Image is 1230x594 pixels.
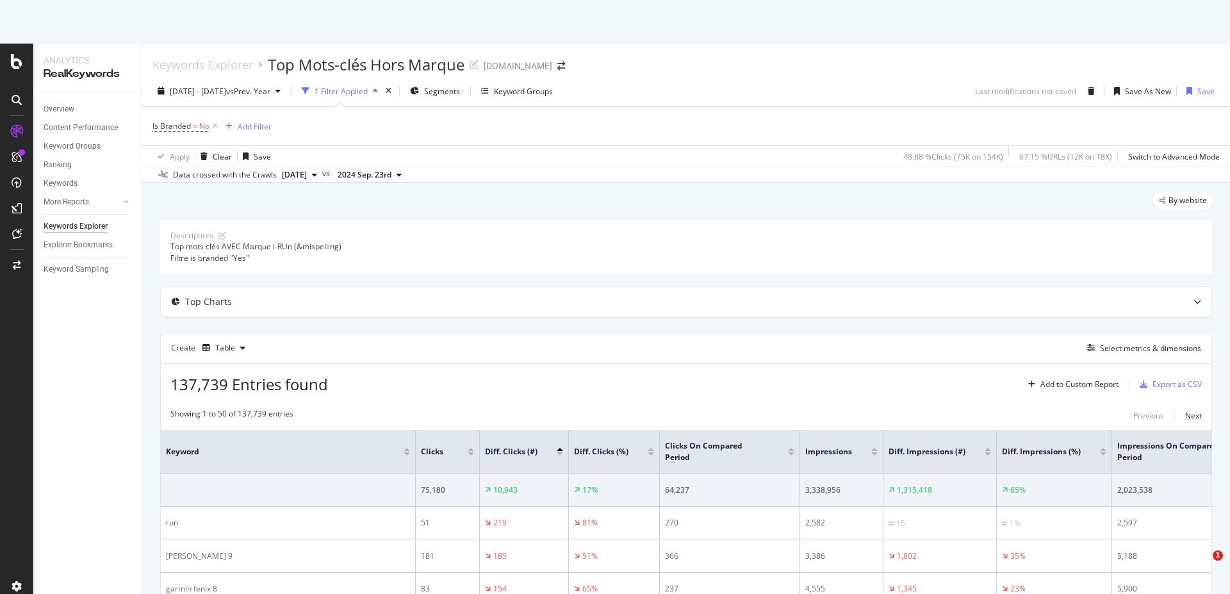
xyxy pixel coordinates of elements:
div: 1% [1010,518,1021,529]
button: Clear [195,146,232,167]
img: Equal [889,522,894,525]
div: Save As New [1125,86,1171,97]
div: Save [1197,86,1215,97]
div: Keywords [44,177,78,190]
div: 65% [1010,484,1026,496]
div: Switch to Advanced Mode [1128,151,1220,162]
a: Ranking [44,158,133,172]
span: Diff. Clicks (#) [485,446,537,458]
div: 1,315,418 [897,484,932,496]
div: More Reports [44,195,89,209]
div: Overview [44,103,74,116]
button: Add to Custom Report [1023,374,1119,395]
div: 181 [421,550,474,562]
a: Keywords Explorer [152,58,253,72]
button: Keyword Groups [476,81,558,101]
button: Save [238,146,271,167]
div: 219 [493,517,507,529]
a: Keyword Groups [44,140,133,153]
div: Content Performance [44,121,118,135]
span: vs Prev. Year [226,86,270,97]
a: Keywords [44,177,133,190]
div: 185 [493,550,507,562]
a: Keywords Explorer [44,220,133,233]
span: Diff. Impressions (#) [889,446,965,458]
span: vs [322,168,332,179]
iframe: Intercom live chat [1186,550,1217,581]
a: Explorer Bookmarks [44,238,133,252]
button: 1 Filter Applied [297,81,383,101]
span: Impressions [805,446,852,458]
div: legacy label [1154,192,1212,210]
a: Keyword Sampling [44,263,133,276]
div: times [383,85,394,97]
button: Previous [1133,408,1164,424]
button: Export as CSV [1135,374,1202,395]
button: Apply [152,146,190,167]
div: RealKeywords [44,67,131,81]
div: run [166,517,410,529]
span: [DATE] - [DATE] [170,86,226,97]
button: Segments [405,81,465,101]
div: Select metrics & dimensions [1100,343,1201,354]
div: Top Mots-clés Hors Marque [268,54,464,76]
button: Select metrics & dimensions [1082,340,1201,356]
span: No [199,117,209,135]
div: 51% [582,550,598,562]
span: 137,739 Entries found [170,374,328,395]
div: 10,943 [493,484,518,496]
div: 3,386 [805,550,878,562]
div: Analytics [44,54,131,67]
div: Keywords Explorer [44,220,108,233]
a: Overview [44,103,133,116]
div: [DOMAIN_NAME] [484,60,552,72]
div: 270 [665,517,794,529]
div: Showing 1 to 50 of 137,739 entries [170,408,293,424]
div: 15 [896,518,905,529]
span: 2024 Sep. 23rd [338,169,391,181]
div: [PERSON_NAME] 9 [166,550,410,562]
div: Clear [213,151,232,162]
div: Next [1185,410,1202,421]
div: Ranking [44,158,72,172]
div: Export as CSV [1152,379,1202,390]
div: Previous [1133,410,1164,421]
div: 17% [582,484,598,496]
span: Is Branded [152,120,191,131]
span: Keyword [166,446,384,458]
div: Explorer Bookmarks [44,238,113,252]
div: 366 [665,550,794,562]
img: Equal [1002,522,1007,525]
div: 2,582 [805,517,878,529]
div: Description: [170,230,213,241]
span: 2025 Oct. 5th [282,169,307,181]
div: 1 Filter Applied [315,86,368,97]
button: [DATE] - [DATE]vsPrev. Year [152,81,286,101]
div: Keyword Groups [44,140,101,153]
button: Save As New [1109,81,1171,101]
div: Data crossed with the Crawls [173,169,277,181]
div: Apply [170,151,190,162]
div: Last modifications not saved [975,86,1076,97]
div: Save [254,151,271,162]
div: Add Filter [238,121,272,132]
a: Content Performance [44,121,133,135]
span: Diff. Impressions (%) [1002,446,1081,458]
button: Add Filter [220,119,272,134]
span: Clicks On Compared Period [665,440,769,463]
div: 75,180 [421,484,474,496]
div: 51 [421,517,474,529]
span: = [193,120,197,131]
div: Keyword Sampling [44,263,109,276]
span: Diff. Clicks (%) [574,446,628,458]
span: Segments [424,86,460,97]
button: Next [1185,408,1202,424]
div: 81% [582,517,598,529]
div: Keyword Groups [494,86,553,97]
div: arrow-right-arrow-left [557,62,565,70]
button: [DATE] [277,167,322,183]
button: Switch to Advanced Mode [1123,146,1220,167]
div: Add to Custom Report [1040,381,1119,388]
div: 64,237 [665,484,794,496]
